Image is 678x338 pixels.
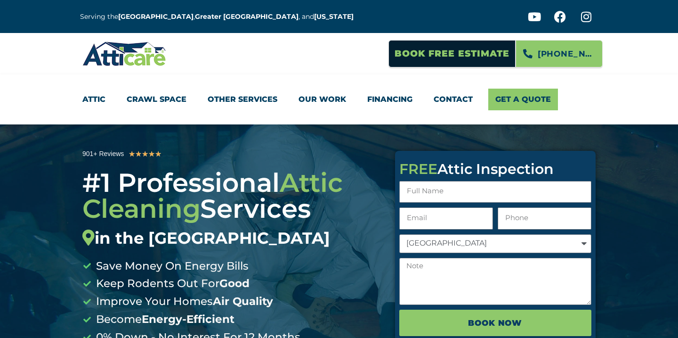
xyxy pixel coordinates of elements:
[135,148,142,160] i: ★
[219,277,250,290] b: Good
[213,295,273,308] b: Air Quality
[538,46,595,62] span: [PHONE_NUMBER]
[94,275,250,293] span: Keep Rodents Out For
[82,148,124,159] div: 901+ Reviews
[399,310,591,336] button: BOOK NOW
[208,89,277,110] a: Other Services
[468,315,522,331] span: BOOK NOW
[82,167,343,224] span: Attic Cleaning
[399,207,493,230] input: Email
[299,89,346,110] a: Our Work
[314,12,354,21] a: [US_STATE]
[142,313,234,326] b: Energy-Efficient
[434,89,473,110] a: Contact
[399,162,591,176] div: Attic Inspection
[142,148,148,160] i: ★
[195,12,299,21] a: Greater [GEOGRAPHIC_DATA]
[395,45,509,63] span: Book Free Estimate
[82,170,381,248] div: #1 Professional Services
[399,181,591,203] input: Full Name
[399,160,437,178] span: FREE
[80,11,361,22] p: Serving the , , and
[388,40,516,67] a: Book Free Estimate
[82,89,105,110] a: Attic
[82,229,381,248] div: in the [GEOGRAPHIC_DATA]
[488,89,558,110] a: Get A Quote
[118,12,194,21] a: [GEOGRAPHIC_DATA]
[94,293,273,311] span: Improve Your Homes
[94,257,249,275] span: Save Money On Energy Bills
[94,311,234,329] span: Become
[127,89,186,110] a: Crawl Space
[82,89,596,110] nav: Menu
[129,148,161,160] div: 5/5
[148,148,155,160] i: ★
[367,89,412,110] a: Financing
[155,148,161,160] i: ★
[129,148,135,160] i: ★
[516,40,603,67] a: [PHONE_NUMBER]
[498,207,591,230] input: Only numbers and phone characters (#, -, *, etc) are accepted.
